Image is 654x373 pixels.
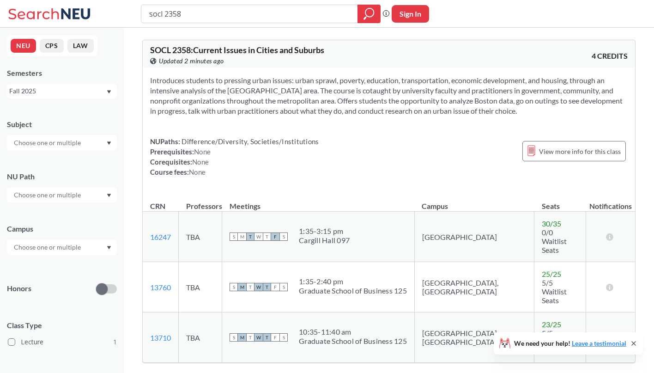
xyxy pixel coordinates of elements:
[7,135,117,151] div: Dropdown arrow
[150,283,171,292] a: 13760
[271,333,279,342] span: F
[299,236,350,245] div: Cargill Hall 097
[7,119,117,129] div: Subject
[246,283,254,291] span: T
[414,192,534,212] th: Campus
[9,137,87,148] input: Choose one or multiple
[238,283,246,291] span: M
[392,5,429,23] button: Sign In
[542,278,567,305] span: 5/5 Waitlist Seats
[194,147,211,156] span: None
[299,327,407,336] div: 10:35 - 11:40 am
[263,283,271,291] span: T
[263,232,271,241] span: T
[11,39,36,53] button: NEU
[150,136,319,177] div: NUPaths: Prerequisites: Corequisites: Course fees:
[254,232,263,241] span: W
[7,224,117,234] div: Campus
[357,5,381,23] div: magnifying glass
[263,333,271,342] span: T
[67,39,94,53] button: LAW
[542,219,561,228] span: 30 / 35
[192,158,209,166] span: None
[107,194,111,197] svg: Dropdown arrow
[238,232,246,241] span: M
[9,242,87,253] input: Choose one or multiple
[279,232,288,241] span: S
[8,336,117,348] label: Lecture
[539,146,621,157] span: View more info for this class
[246,333,254,342] span: T
[279,333,288,342] span: S
[7,283,31,294] p: Honors
[179,262,222,312] td: TBA
[254,283,263,291] span: W
[150,232,171,241] a: 16247
[254,333,263,342] span: W
[150,45,324,55] span: SOCL 2358 : Current Issues in Cities and Suburbs
[299,286,407,295] div: Graduate School of Business 125
[7,171,117,182] div: NU Path
[189,168,206,176] span: None
[534,192,586,212] th: Seats
[230,232,238,241] span: S
[107,246,111,250] svg: Dropdown arrow
[230,333,238,342] span: S
[542,329,567,355] span: 5/5 Waitlist Seats
[107,90,111,94] svg: Dropdown arrow
[179,192,222,212] th: Professors
[9,190,87,201] input: Choose one or multiple
[107,141,111,145] svg: Dropdown arrow
[279,283,288,291] span: S
[414,312,534,363] td: [GEOGRAPHIC_DATA], [GEOGRAPHIC_DATA]
[150,333,171,342] a: 13710
[246,232,254,241] span: T
[7,187,117,203] div: Dropdown arrow
[113,337,117,347] span: 1
[148,6,351,22] input: Class, professor, course number, "phrase"
[230,283,238,291] span: S
[159,56,224,66] span: Updated 2 minutes ago
[7,84,117,98] div: Fall 2025Dropdown arrow
[299,336,407,346] div: Graduate School of Business 125
[150,201,165,211] div: CRN
[363,7,375,20] svg: magnifying glass
[271,232,279,241] span: F
[180,137,319,146] span: Difference/Diversity, Societies/Institutions
[271,283,279,291] span: F
[592,51,628,61] span: 4 CREDITS
[179,212,222,262] td: TBA
[299,226,350,236] div: 1:35 - 3:15 pm
[222,192,415,212] th: Meetings
[7,320,117,330] span: Class Type
[542,320,561,329] span: 23 / 25
[542,269,561,278] span: 25 / 25
[572,339,626,347] a: Leave a testimonial
[238,333,246,342] span: M
[179,312,222,363] td: TBA
[7,68,117,78] div: Semesters
[299,277,407,286] div: 1:35 - 2:40 pm
[150,75,628,116] section: Introduces students to pressing urban issues: urban sprawl, poverty, education, transportation, e...
[7,239,117,255] div: Dropdown arrow
[542,228,567,254] span: 0/0 Waitlist Seats
[9,86,106,96] div: Fall 2025
[40,39,64,53] button: CPS
[414,212,534,262] td: [GEOGRAPHIC_DATA]
[414,262,534,312] td: [GEOGRAPHIC_DATA], [GEOGRAPHIC_DATA]
[586,192,635,212] th: Notifications
[514,340,626,347] span: We need your help!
